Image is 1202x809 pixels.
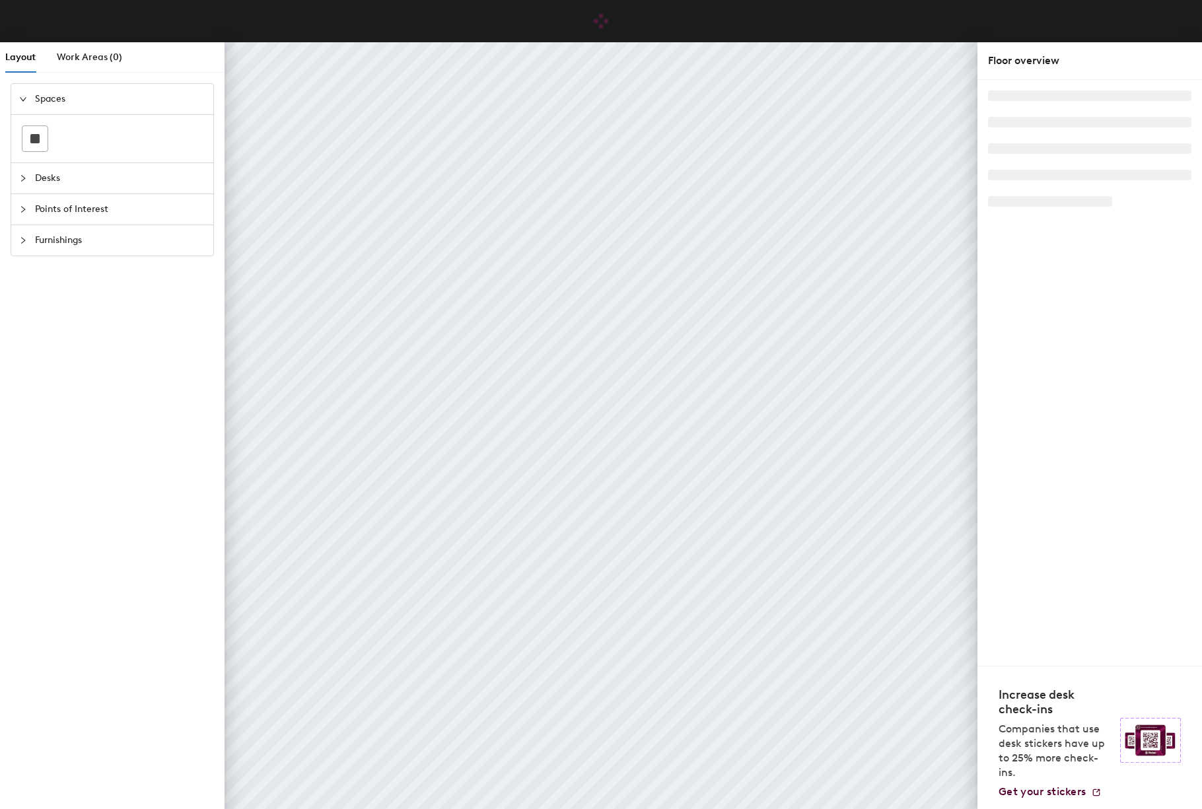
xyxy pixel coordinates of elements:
[999,687,1112,717] h4: Increase desk check-ins
[35,163,205,193] span: Desks
[19,236,27,244] span: collapsed
[19,174,27,182] span: collapsed
[999,785,1102,798] a: Get your stickers
[999,785,1086,798] span: Get your stickers
[57,52,122,63] span: Work Areas (0)
[5,52,36,63] span: Layout
[35,84,205,114] span: Spaces
[988,53,1191,69] div: Floor overview
[35,225,205,256] span: Furnishings
[19,205,27,213] span: collapsed
[35,194,205,225] span: Points of Interest
[1120,718,1181,763] img: Sticker logo
[19,95,27,103] span: expanded
[999,722,1112,780] p: Companies that use desk stickers have up to 25% more check-ins.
